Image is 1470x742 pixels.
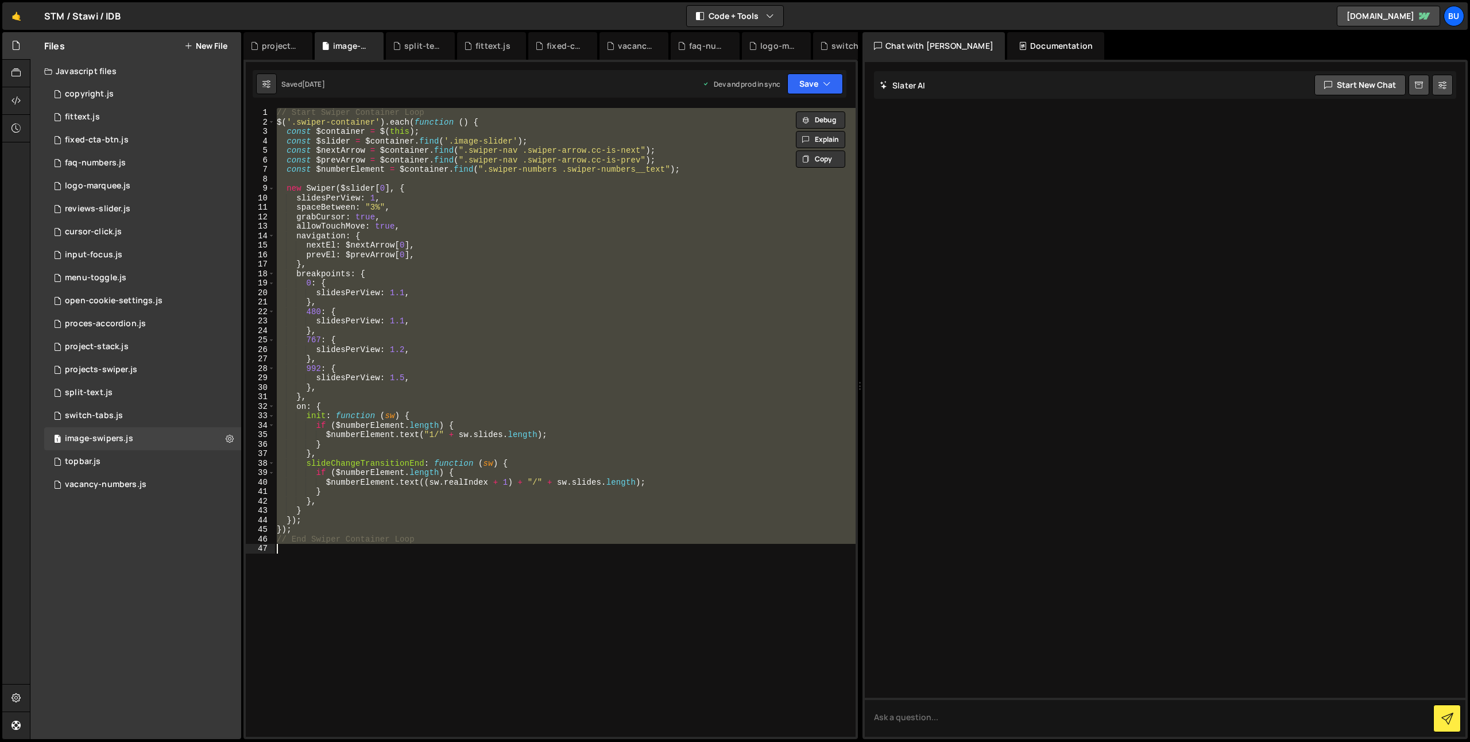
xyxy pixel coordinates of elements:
div: logo-marquee.js [760,40,797,52]
span: 1 [54,435,61,445]
div: 11873/46141.js [44,106,241,129]
div: 11873/29049.js [44,266,241,289]
div: 17 [246,260,275,269]
div: 34 [246,421,275,431]
div: 24 [246,326,275,336]
div: 35 [246,430,275,440]
div: 14 [246,231,275,241]
div: switch-tabs.js [65,411,123,421]
div: 39 [246,468,275,478]
div: image-swipers.js [65,434,133,444]
div: 19 [246,279,275,288]
div: 11873/29420.js [44,289,241,312]
div: 3 [246,127,275,137]
div: 41 [246,487,275,497]
div: 13 [246,222,275,231]
div: vacancy-numbers.js [618,40,655,52]
div: 40 [246,478,275,488]
div: logo-marquee.js [65,181,130,191]
div: 11873/29048.js [44,244,241,266]
div: switch-tabs.js [831,40,868,52]
div: 11873/29045.js [44,221,241,244]
div: 11873/40776.js [44,450,241,473]
div: 11873/29044.js [44,83,241,106]
div: 32 [246,402,275,412]
div: split-text.js [404,40,441,52]
div: 5 [246,146,275,156]
div: 9 [246,184,275,194]
div: 2 [246,118,275,127]
div: 28 [246,364,275,374]
div: 45 [246,525,275,535]
button: Code + Tools [687,6,783,26]
div: 29 [246,373,275,383]
button: Save [787,74,843,94]
div: 16 [246,250,275,260]
div: [DATE] [302,79,325,89]
button: Debug [796,111,845,129]
div: reviews-slider.js [65,204,130,214]
h2: Slater AI [880,80,926,91]
div: 15 [246,241,275,250]
div: split-text.js [65,388,113,398]
div: 11873/29073.js [44,335,241,358]
div: 31 [246,392,275,402]
div: Javascript files [30,60,241,83]
div: 33 [246,411,275,421]
button: New File [184,41,227,51]
div: 36 [246,440,275,450]
div: topbar.js [65,457,100,467]
div: 4 [246,137,275,146]
div: image-swipers.js [333,40,370,52]
div: Saved [281,79,325,89]
div: 38 [246,459,275,469]
div: vacancy-numbers.js [65,480,146,490]
div: projects-swiper.js [262,40,299,52]
div: 23 [246,316,275,326]
a: [DOMAIN_NAME] [1337,6,1440,26]
div: 7 [246,165,275,175]
div: input-focus.js [65,250,122,260]
div: 10 [246,194,275,203]
div: 43 [246,506,275,516]
div: fittext.js [475,40,510,52]
div: 25 [246,335,275,345]
div: 21 [246,297,275,307]
button: Explain [796,131,845,148]
div: faq-numbers.js [689,40,726,52]
div: 42 [246,497,275,507]
div: 11873/45993.js [44,175,241,198]
div: 46 [246,535,275,544]
div: proces-accordion.js [65,319,146,329]
div: faq-numbers.js [65,158,126,168]
h2: Files [44,40,65,52]
div: Dev and prod in sync [702,79,780,89]
div: 27 [246,354,275,364]
div: 11873/29046.js [44,427,241,450]
div: cursor-click.js [65,227,122,237]
div: copyright.js [65,89,114,99]
div: 11 [246,203,275,212]
div: 8 [246,175,275,184]
div: 11873/29050.js [44,312,241,335]
div: 11873/40758.js [44,358,241,381]
a: Bu [1444,6,1464,26]
div: 37 [246,449,275,459]
div: open-cookie-settings.js [65,296,163,306]
div: 6 [246,156,275,165]
div: STM / Stawi / IDB [44,9,121,23]
div: Chat with [PERSON_NAME] [862,32,1005,60]
div: 18 [246,269,275,279]
a: 🤙 [2,2,30,30]
div: 11873/29051.js [44,473,241,496]
button: Start new chat [1314,75,1406,95]
div: fittext.js [65,112,100,122]
div: Documentation [1007,32,1104,60]
div: projects-swiper.js [65,365,137,375]
div: 1 [246,108,275,118]
div: 44 [246,516,275,525]
div: 47 [246,544,275,554]
div: fixed-cta-btn.js [65,135,129,145]
button: Copy [796,150,845,168]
